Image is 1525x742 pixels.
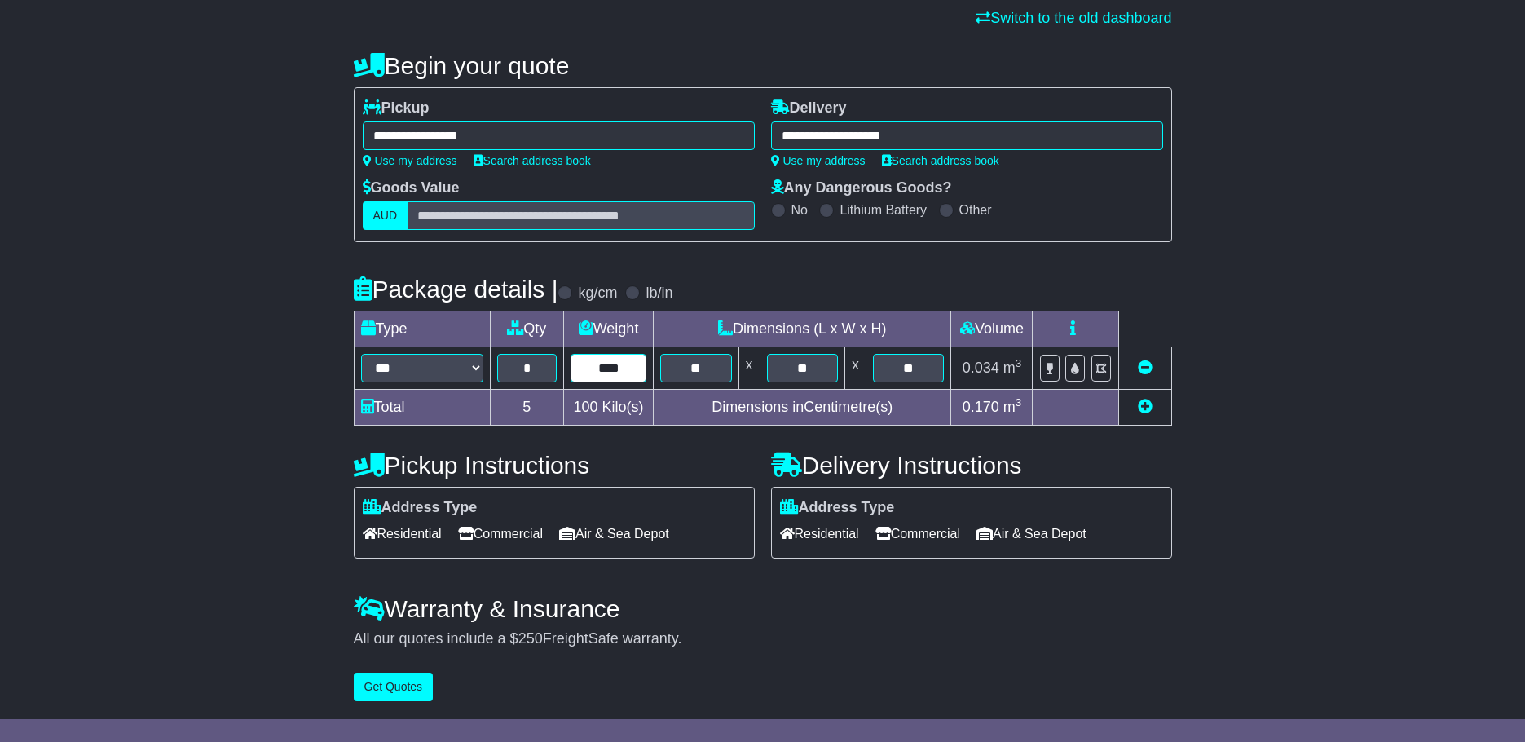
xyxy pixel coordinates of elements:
[363,499,478,517] label: Address Type
[844,347,866,390] td: x
[354,452,755,479] h4: Pickup Instructions
[1016,396,1022,409] sup: 3
[875,521,960,546] span: Commercial
[882,154,999,167] a: Search address book
[363,179,460,197] label: Goods Value
[771,154,866,167] a: Use my address
[354,390,490,426] td: Total
[654,390,951,426] td: Dimensions in Centimetre(s)
[1003,360,1022,376] span: m
[771,179,952,197] label: Any Dangerous Goods?
[654,311,951,347] td: Dimensions (L x W x H)
[1003,399,1022,415] span: m
[791,202,808,218] label: No
[354,630,1172,648] div: All our quotes include a $ FreightSafe warranty.
[976,521,1086,546] span: Air & Sea Depot
[963,399,999,415] span: 0.170
[840,202,927,218] label: Lithium Battery
[363,99,430,117] label: Pickup
[363,154,457,167] a: Use my address
[771,452,1172,479] h4: Delivery Instructions
[474,154,591,167] a: Search address book
[963,360,999,376] span: 0.034
[959,202,992,218] label: Other
[780,521,859,546] span: Residential
[771,99,847,117] label: Delivery
[458,521,543,546] span: Commercial
[354,276,558,303] h4: Package details |
[518,630,543,647] span: 250
[354,52,1172,79] h4: Begin your quote
[951,311,1033,347] td: Volume
[574,399,598,415] span: 100
[738,347,760,390] td: x
[564,390,654,426] td: Kilo(s)
[354,673,434,701] button: Get Quotes
[1138,360,1153,376] a: Remove this item
[354,311,490,347] td: Type
[976,10,1171,26] a: Switch to the old dashboard
[578,285,617,303] label: kg/cm
[1016,357,1022,369] sup: 3
[363,201,408,230] label: AUD
[1138,399,1153,415] a: Add new item
[646,285,672,303] label: lb/in
[363,521,442,546] span: Residential
[559,521,669,546] span: Air & Sea Depot
[490,390,564,426] td: 5
[354,595,1172,622] h4: Warranty & Insurance
[780,499,895,517] label: Address Type
[490,311,564,347] td: Qty
[564,311,654,347] td: Weight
